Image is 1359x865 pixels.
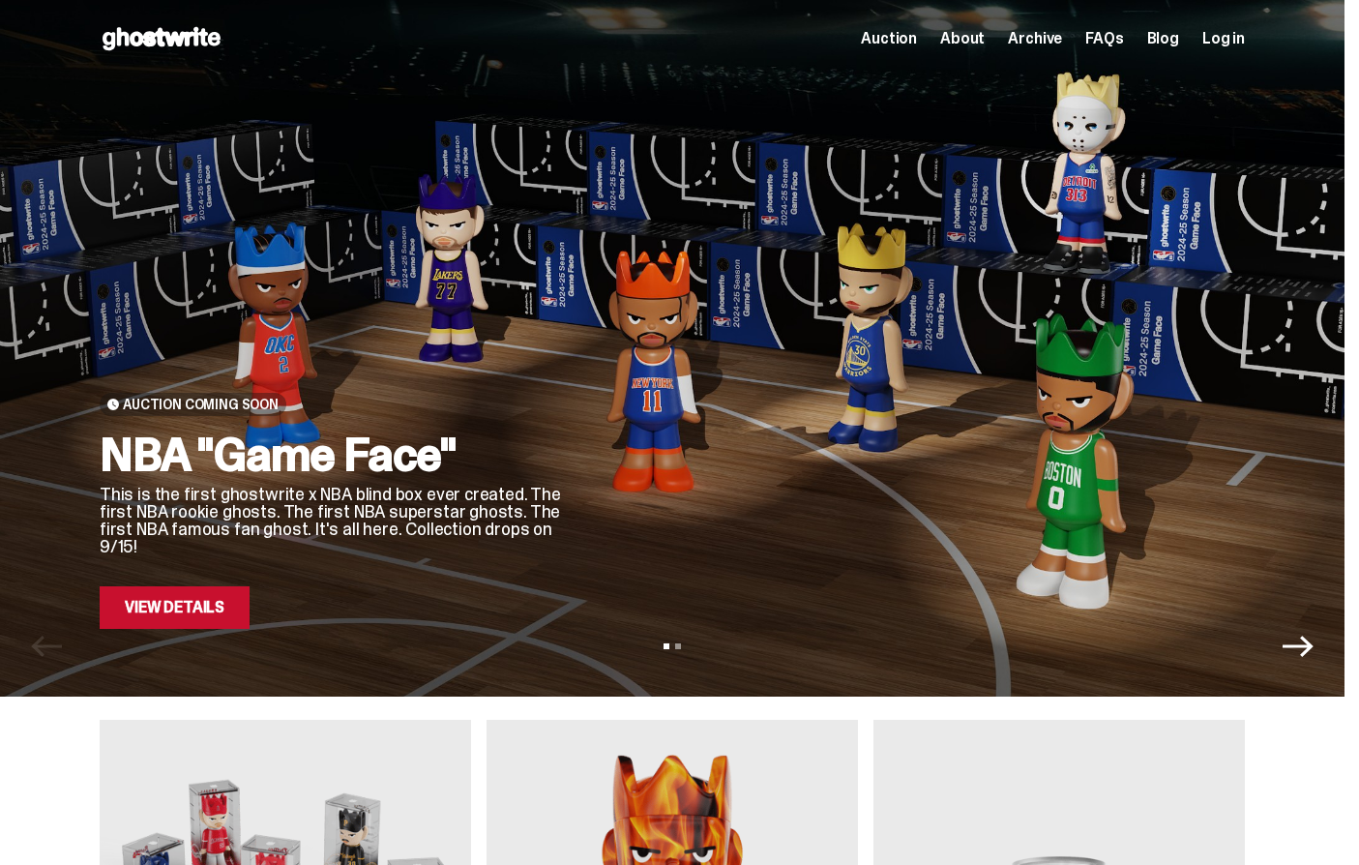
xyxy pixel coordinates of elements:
a: View Details [100,586,250,629]
a: Archive [1008,31,1062,46]
button: View slide 1 [664,643,669,649]
a: Log in [1202,31,1245,46]
span: Auction Coming Soon [123,397,279,412]
a: About [940,31,985,46]
h2: NBA "Game Face" [100,432,564,478]
p: This is the first ghostwrite x NBA blind box ever created. The first NBA rookie ghosts. The first... [100,486,564,555]
button: Next [1283,631,1314,662]
a: Auction [861,31,917,46]
button: View slide 2 [675,643,681,649]
a: Blog [1147,31,1179,46]
a: FAQs [1085,31,1123,46]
